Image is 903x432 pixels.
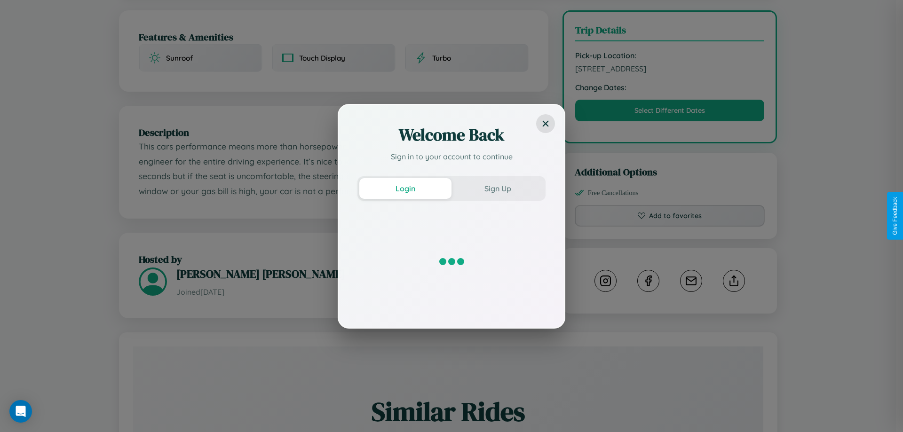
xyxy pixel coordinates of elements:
[451,178,544,199] button: Sign Up
[357,124,546,146] h2: Welcome Back
[9,400,32,423] div: Open Intercom Messenger
[359,178,451,199] button: Login
[357,151,546,162] p: Sign in to your account to continue
[892,197,898,235] div: Give Feedback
